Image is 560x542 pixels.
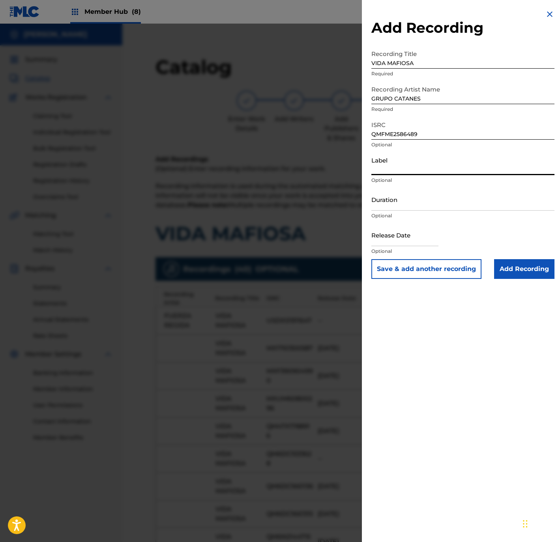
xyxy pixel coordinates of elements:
h2: Add Recording [371,19,554,37]
p: Required [371,106,554,113]
p: Optional [371,141,554,148]
iframe: Chat Widget [521,504,560,542]
button: Save & add another recording [371,259,481,279]
iframe: Resource Center [538,383,560,446]
div: Drag [523,512,528,536]
p: Optional [371,177,554,184]
input: Add Recording [494,259,554,279]
span: Member Hub [84,7,141,16]
p: Optional [371,212,554,219]
p: Optional [371,248,554,255]
img: Top Rightsholders [70,7,80,17]
img: MLC Logo [9,6,40,17]
p: Required [371,70,554,77]
span: (8) [132,8,141,15]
